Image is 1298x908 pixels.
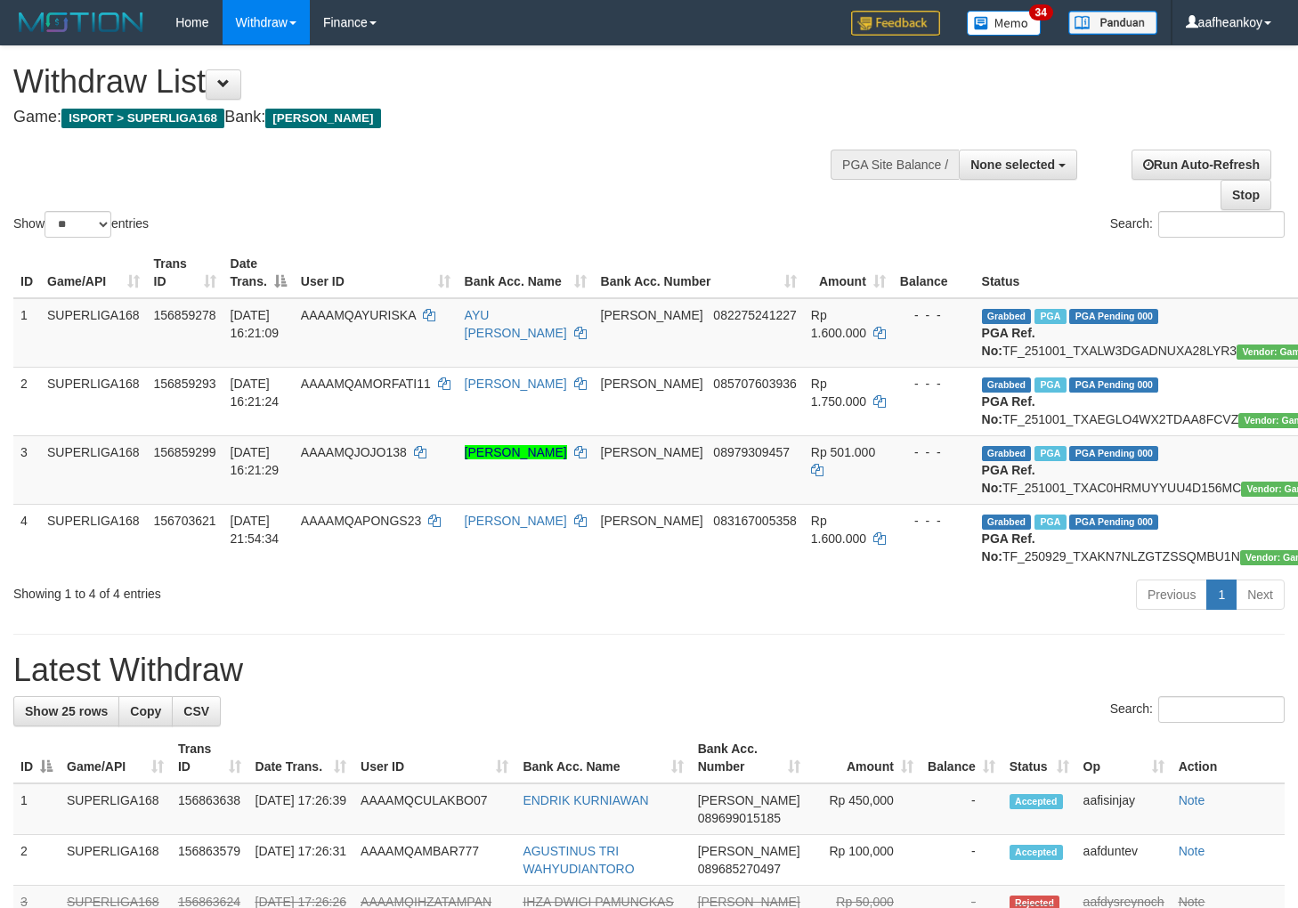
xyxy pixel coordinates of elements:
span: Copy [130,704,161,718]
span: Grabbed [982,446,1032,461]
span: 156859299 [154,445,216,459]
input: Search: [1158,696,1285,723]
td: SUPERLIGA168 [60,783,171,835]
span: CSV [183,704,209,718]
span: [PERSON_NAME] [601,445,703,459]
th: ID [13,247,40,298]
th: Bank Acc. Number: activate to sort column ascending [691,733,807,783]
span: 156703621 [154,514,216,528]
img: Feedback.jpg [851,11,940,36]
td: SUPERLIGA168 [40,435,147,504]
span: ISPORT > SUPERLIGA168 [61,109,224,128]
span: 156859293 [154,377,216,391]
label: Search: [1110,211,1285,238]
th: Bank Acc. Number: activate to sort column ascending [594,247,804,298]
span: PGA Pending [1069,446,1158,461]
th: Trans ID: activate to sort column ascending [147,247,223,298]
th: Status: activate to sort column ascending [1002,733,1076,783]
a: [PERSON_NAME] [465,377,567,391]
th: User ID: activate to sort column ascending [294,247,458,298]
th: Balance [893,247,975,298]
div: - - - [900,443,968,461]
label: Search: [1110,696,1285,723]
a: Previous [1136,580,1207,610]
td: SUPERLIGA168 [40,298,147,368]
span: Marked by aafheankoy [1034,309,1066,324]
div: - - - [900,375,968,393]
b: PGA Ref. No: [982,463,1035,495]
span: [PERSON_NAME] [601,377,703,391]
span: AAAAMQAMORFATI11 [301,377,431,391]
span: Copy 089699015185 to clipboard [698,811,781,825]
span: [PERSON_NAME] [601,308,703,322]
td: 2 [13,835,60,886]
th: Bank Acc. Name: activate to sort column ascending [458,247,594,298]
th: Game/API: activate to sort column ascending [40,247,147,298]
th: Bank Acc. Name: activate to sort column ascending [515,733,690,783]
span: Marked by aafheankoy [1034,446,1066,461]
input: Search: [1158,211,1285,238]
h4: Game: Bank: [13,109,848,126]
div: - - - [900,512,968,530]
th: Action [1172,733,1285,783]
span: Accepted [1010,845,1063,860]
img: Button%20Memo.svg [967,11,1042,36]
th: Amount: activate to sort column ascending [807,733,921,783]
td: 2 [13,367,40,435]
td: SUPERLIGA168 [60,835,171,886]
span: Copy 089685270497 to clipboard [698,862,781,876]
span: PGA Pending [1069,309,1158,324]
img: panduan.png [1068,11,1157,35]
a: Show 25 rows [13,696,119,726]
span: 34 [1029,4,1053,20]
span: Copy 085707603936 to clipboard [713,377,796,391]
img: MOTION_logo.png [13,9,149,36]
span: AAAAMQAYURISKA [301,308,416,322]
td: aafisinjay [1076,783,1172,835]
span: Rp 1.600.000 [811,308,866,340]
b: PGA Ref. No: [982,394,1035,426]
th: ID: activate to sort column descending [13,733,60,783]
span: [PERSON_NAME] [698,844,800,858]
td: SUPERLIGA168 [40,504,147,572]
th: Date Trans.: activate to sort column descending [223,247,294,298]
a: Stop [1221,180,1271,210]
span: [PERSON_NAME] [265,109,380,128]
a: AGUSTINUS TRI WAHYUDIANTORO [523,844,634,876]
span: [DATE] 21:54:34 [231,514,280,546]
td: aafduntev [1076,835,1172,886]
a: Note [1179,844,1205,858]
h1: Withdraw List [13,64,848,100]
td: 1 [13,783,60,835]
td: Rp 450,000 [807,783,921,835]
td: 1 [13,298,40,368]
span: PGA Pending [1069,515,1158,530]
select: Showentries [45,211,111,238]
span: Marked by aafchhiseyha [1034,515,1066,530]
a: Next [1236,580,1285,610]
span: PGA Pending [1069,377,1158,393]
th: Game/API: activate to sort column ascending [60,733,171,783]
b: PGA Ref. No: [982,531,1035,563]
span: Grabbed [982,377,1032,393]
a: Run Auto-Refresh [1132,150,1271,180]
a: [PERSON_NAME] [465,514,567,528]
td: [DATE] 17:26:31 [248,835,354,886]
th: Date Trans.: activate to sort column ascending [248,733,354,783]
a: Note [1179,793,1205,807]
button: None selected [959,150,1077,180]
a: AYU [PERSON_NAME] [465,308,567,340]
td: 156863638 [171,783,248,835]
div: - - - [900,306,968,324]
td: - [921,835,1002,886]
a: CSV [172,696,221,726]
span: Copy 08979309457 to clipboard [713,445,790,459]
th: Trans ID: activate to sort column ascending [171,733,248,783]
span: [PERSON_NAME] [601,514,703,528]
td: - [921,783,1002,835]
div: Showing 1 to 4 of 4 entries [13,578,528,603]
td: 4 [13,504,40,572]
a: 1 [1206,580,1237,610]
td: 156863579 [171,835,248,886]
span: Accepted [1010,794,1063,809]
